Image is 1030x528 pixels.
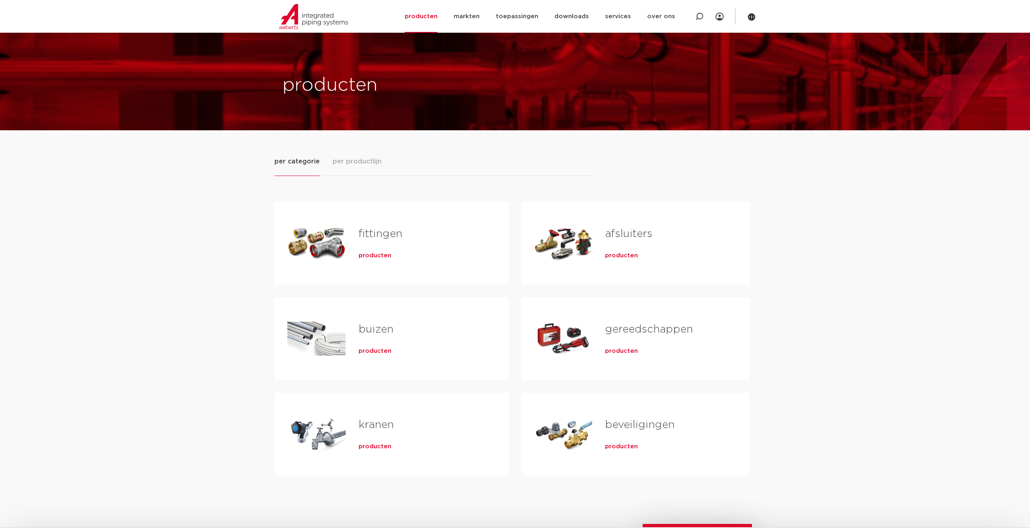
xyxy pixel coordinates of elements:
[274,157,320,166] span: per categorie
[282,72,511,98] h1: producten
[359,420,394,430] a: kranen
[605,252,638,260] a: producten
[605,229,652,239] a: afsluiters
[333,157,382,166] span: per productlijn
[359,347,391,355] a: producten
[605,420,675,430] a: beveiligingen
[274,156,756,488] div: Tabs. Open items met enter of spatie, sluit af met escape en navigeer met de pijltoetsen.
[359,324,393,335] a: buizen
[605,443,638,451] a: producten
[359,229,402,239] a: fittingen
[605,324,693,335] a: gereedschappen
[605,347,638,355] a: producten
[359,443,391,451] a: producten
[359,252,391,260] a: producten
